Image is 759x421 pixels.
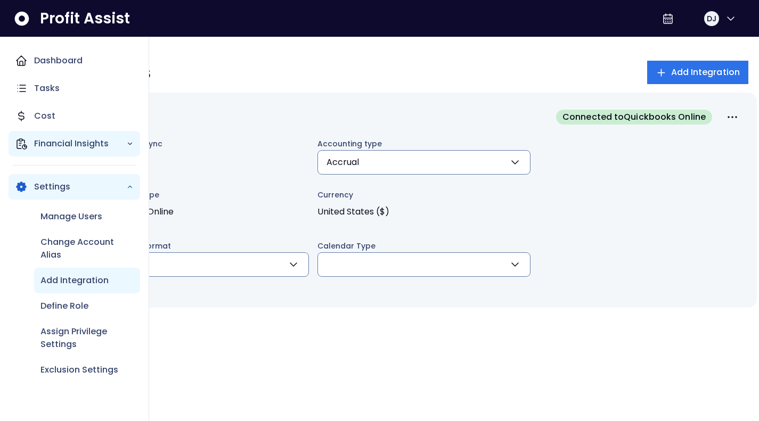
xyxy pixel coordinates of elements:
[40,9,130,28] span: Profit Assist
[317,240,531,252] span: Calendar Type
[721,105,744,129] button: More options
[40,274,109,287] p: Add Integration
[647,61,749,84] button: Add Integration
[34,137,126,150] p: Financial Insights
[671,66,740,79] span: Add Integration
[40,236,134,261] p: Change Account Alias
[40,325,134,351] p: Assign Privilege Settings
[40,210,102,223] p: Manage Users
[40,300,88,312] p: Define Role
[40,364,118,376] p: Exclusion Settings
[707,13,716,24] span: DJ
[34,110,55,122] p: Cost
[96,137,309,150] span: Date of last sync
[34,180,126,193] p: Settings
[562,111,706,123] span: Connected to Quickbooks Online
[34,82,60,95] p: Tasks
[327,156,359,169] span: Accrual
[96,150,309,171] span: [DATE]
[96,188,309,201] span: Integration type
[317,137,531,150] span: Accounting type
[96,201,309,222] span: Quickbooks Online
[317,188,531,201] span: Currency
[317,201,531,222] span: United States ($)
[96,240,309,252] span: Accounting Format
[34,54,83,67] p: Dashboard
